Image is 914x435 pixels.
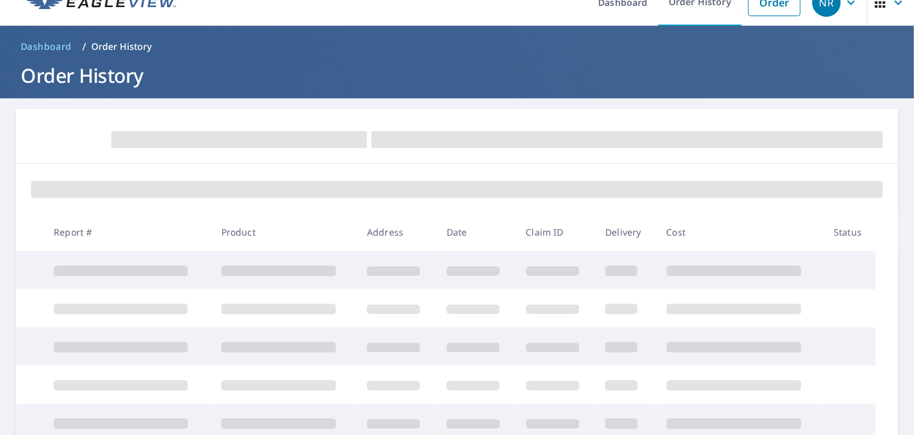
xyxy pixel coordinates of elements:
[16,36,898,57] nav: breadcrumb
[823,213,876,251] th: Status
[16,36,77,57] a: Dashboard
[211,213,357,251] th: Product
[43,213,211,251] th: Report #
[516,213,596,251] th: Claim ID
[595,213,656,251] th: Delivery
[436,213,516,251] th: Date
[656,213,824,251] th: Cost
[82,39,86,54] li: /
[16,62,898,89] h1: Order History
[357,213,436,251] th: Address
[21,40,72,53] span: Dashboard
[91,40,152,53] p: Order History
